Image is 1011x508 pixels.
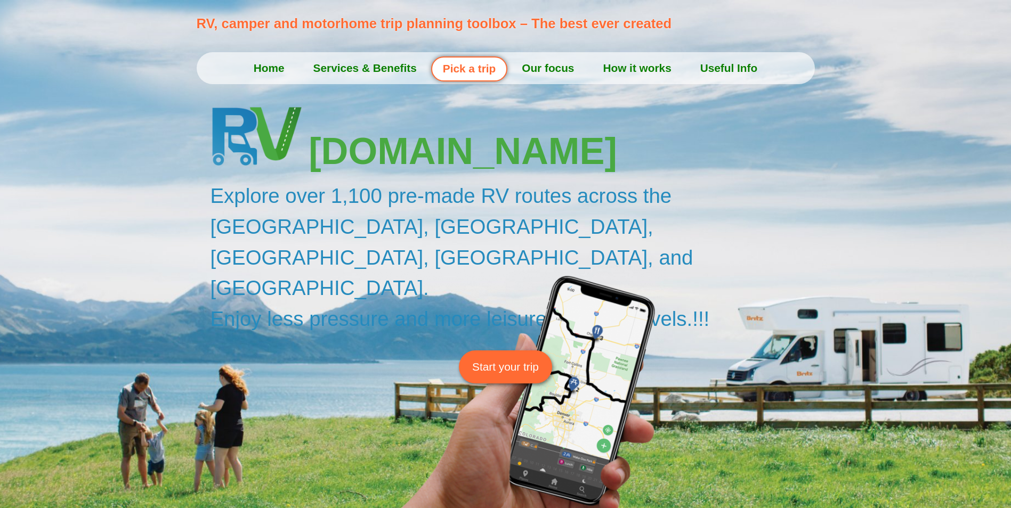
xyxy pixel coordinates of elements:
a: Services & Benefits [299,55,431,81]
a: How it works [588,55,685,81]
nav: Menu [197,55,815,81]
span: Start your trip [472,358,539,375]
h2: Explore over 1,100 pre-made RV routes across the [GEOGRAPHIC_DATA], [GEOGRAPHIC_DATA], [GEOGRAPHI... [211,181,820,334]
a: Pick a trip [431,56,507,81]
a: Start your trip [459,350,552,383]
a: Useful Info [686,55,772,81]
p: RV, camper and motorhome trip planning toolbox – The best ever created [197,13,821,34]
h3: [DOMAIN_NAME] [309,133,820,170]
a: Home [239,55,299,81]
a: Our focus [507,55,588,81]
